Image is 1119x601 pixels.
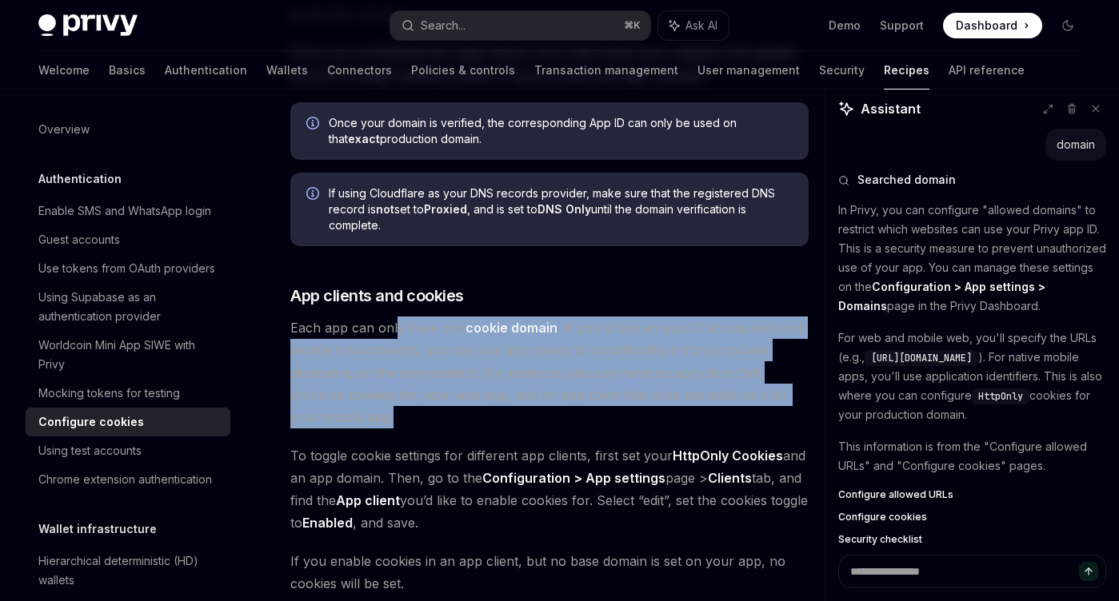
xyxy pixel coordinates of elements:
[306,117,322,133] svg: Info
[421,16,466,35] div: Search...
[38,259,215,278] div: Use tokens from OAuth providers
[38,441,142,460] div: Using test accounts
[1079,562,1098,581] button: Send message
[290,444,809,534] span: To toggle cookie settings for different app clients, first set your and an app domain. Then, go t...
[348,132,380,145] strong: exact
[838,533,1106,546] a: Security checklist
[829,18,861,34] a: Demo
[861,99,921,118] span: Assistant
[26,408,230,436] a: Configure cookies
[26,197,230,225] a: Enable SMS and WhatsApp login
[482,470,665,486] strong: Configuration > App settings
[838,201,1106,316] p: In Privy, you can configure "allowed domains" to restrict which websites can use your Privy app I...
[336,492,400,508] strong: App client
[871,352,972,364] span: [URL][DOMAIN_NAME]
[884,51,929,90] a: Recipes
[327,51,392,90] a: Connectors
[838,533,922,546] span: Security checklist
[697,51,800,90] a: User management
[266,51,308,90] a: Wallets
[838,511,1106,523] a: Configure cookies
[38,470,212,489] div: Chrome extension authentication
[290,550,809,595] span: If you enable cookies in an app client, but no base domain is set on your app, no cookies will be...
[673,448,783,464] strong: HttpOnly Cookies
[838,437,1106,476] p: This information is from the "Configure allowed URLs" and "Configure cookies" pages.
[306,187,322,203] svg: Info
[838,488,953,501] span: Configure allowed URLs
[838,280,1045,312] strong: Configuration > App settings > Domains
[819,51,865,90] a: Security
[329,115,793,147] span: Once your domain is verified, the corresponding App ID can only be used on that production domain.
[26,331,230,379] a: Worldcoin Mini App SIWE with Privy
[26,115,230,144] a: Overview
[38,169,122,189] h5: Authentication
[838,328,1106,424] p: For web and mobile web, you'll specify the URLs (e.g., ). For native mobile apps, you'll use appl...
[26,225,230,254] a: Guest accounts
[26,283,230,331] a: Using Supabase as an authentication provider
[390,11,651,40] button: Search...⌘K
[38,14,138,37] img: dark logo
[838,511,927,523] span: Configure cookies
[109,51,146,90] a: Basics
[165,51,247,90] a: Authentication
[838,488,1106,501] a: Configure allowed URLs
[290,285,464,307] span: App clients and cookies
[1057,137,1095,153] div: domain
[956,18,1017,34] span: Dashboard
[26,465,230,494] a: Chrome extension authentication
[949,51,1025,90] a: API reference
[38,201,211,221] div: Enable SMS and WhatsApp login
[978,390,1023,403] span: HttpOnly
[38,230,120,249] div: Guest accounts
[38,51,90,90] a: Welcome
[38,551,221,590] div: Hierarchical deterministic (HD) wallets
[466,320,558,336] strong: cookie domain
[38,120,90,139] div: Overview
[1055,13,1081,38] button: Toggle dark mode
[329,185,793,233] span: If using Cloudflare as your DNS records provider, make sure that the registered DNS record is set...
[943,13,1042,38] a: Dashboard
[708,470,752,486] strong: Clients
[26,254,230,283] a: Use tokens from OAuth providers
[376,202,394,216] strong: not
[26,379,230,408] a: Mocking tokens for testing
[658,11,729,40] button: Ask AI
[538,202,591,216] strong: DNS Only
[838,172,1106,188] button: Searched domain
[38,412,144,432] div: Configure cookies
[624,19,641,32] span: ⌘ K
[38,519,157,539] h5: Wallet infrastructure
[290,316,809,428] span: Each app can only have one . If you share an app ID across web and mobile environments, you can u...
[26,436,230,465] a: Using test accounts
[685,18,717,34] span: Ask AI
[411,51,515,90] a: Policies & controls
[424,202,467,216] strong: Proxied
[26,547,230,595] a: Hierarchical deterministic (HD) wallets
[38,288,221,326] div: Using Supabase as an authentication provider
[38,336,221,374] div: Worldcoin Mini App SIWE with Privy
[534,51,678,90] a: Transaction management
[302,515,353,531] strong: Enabled
[857,172,956,188] span: Searched domain
[880,18,924,34] a: Support
[38,384,180,403] div: Mocking tokens for testing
